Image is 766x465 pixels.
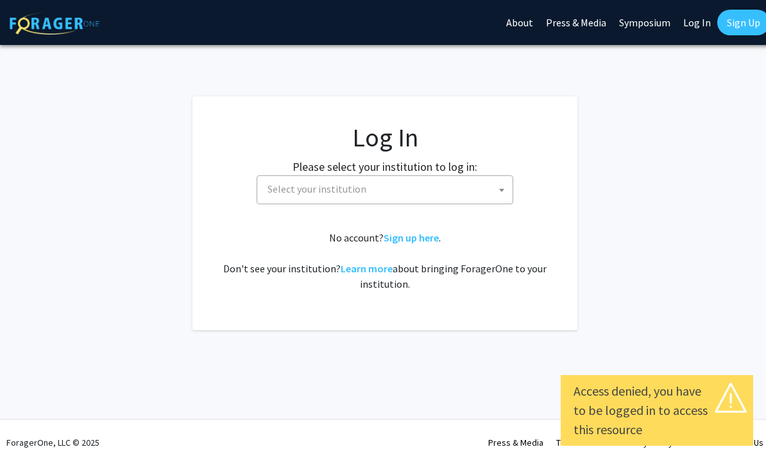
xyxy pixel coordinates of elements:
[488,437,543,448] a: Press & Media
[341,262,393,275] a: Learn more about bringing ForagerOne to your institution
[268,182,366,195] span: Select your institution
[293,158,477,175] label: Please select your institution to log in:
[384,231,439,244] a: Sign up here
[10,12,99,35] img: ForagerOne Logo
[218,230,552,292] div: No account? . Don't see your institution? about bringing ForagerOne to your institution.
[574,382,740,439] div: Access denied, you have to be logged in to access this resource
[556,437,607,448] a: Terms of Use
[262,176,513,202] span: Select your institution
[257,175,513,204] span: Select your institution
[218,122,552,153] h1: Log In
[6,420,99,465] div: ForagerOne, LLC © 2025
